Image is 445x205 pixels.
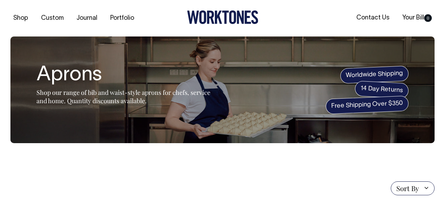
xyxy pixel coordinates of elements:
a: Portfolio [107,13,137,24]
span: Free Shipping Over $350 [325,96,409,114]
h1: Aprons [37,64,210,87]
span: Sort By [396,184,419,192]
span: Worldwide Shipping [340,65,409,83]
a: Your Bill0 [399,12,435,24]
span: 14 Day Returns [355,81,409,99]
a: Contact Us [354,12,392,24]
span: 0 [424,14,432,22]
a: Journal [74,13,100,24]
a: Custom [38,13,66,24]
span: Shop our range of bib and waist-style aprons for chefs, service and home. Quantity discounts avai... [37,88,210,105]
a: Shop [10,13,31,24]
